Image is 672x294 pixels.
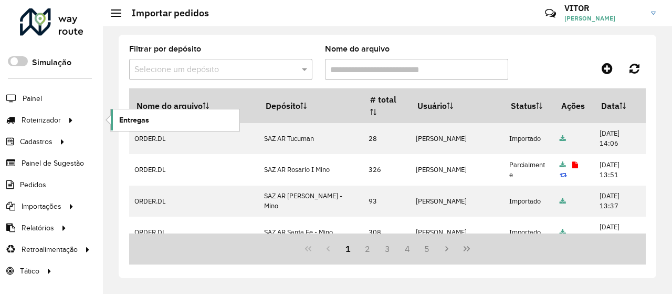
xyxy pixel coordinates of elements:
[457,239,477,259] button: Last Page
[20,266,39,277] span: Tático
[504,88,554,123] th: Status
[554,88,594,123] th: Ações
[258,217,363,248] td: SAZ AR Santa Fe - Mino
[23,93,42,104] span: Painel
[129,123,258,154] td: ORDER.DL
[410,186,504,217] td: [PERSON_NAME]
[20,136,52,147] span: Cadastros
[560,134,566,143] a: Arquivo completo
[504,154,554,185] td: Parcialmente
[564,3,643,13] h3: VITOR
[417,239,437,259] button: 5
[129,88,258,123] th: Nome do arquivo
[258,186,363,217] td: SAZ AR [PERSON_NAME] - Mino
[22,158,84,169] span: Painel de Sugestão
[397,239,417,259] button: 4
[363,154,410,185] td: 326
[594,186,646,217] td: [DATE] 13:37
[258,88,363,123] th: Depósito
[594,154,646,185] td: [DATE] 13:51
[594,123,646,154] td: [DATE] 14:06
[129,43,201,55] label: Filtrar por depósito
[410,123,504,154] td: [PERSON_NAME]
[572,160,578,169] a: Exibir log de erros
[22,222,54,234] span: Relatórios
[22,201,61,212] span: Importações
[560,170,567,179] a: Reimportar
[121,7,209,19] h2: Importar pedidos
[129,217,258,248] td: ORDER.DL
[363,88,410,123] th: # total
[258,123,363,154] td: SAZ AR Tucuman
[22,244,78,255] span: Retroalimentação
[129,154,258,185] td: ORDER.DL
[504,217,554,248] td: Importado
[410,217,504,248] td: [PERSON_NAME]
[594,217,646,248] td: [DATE] 13:34
[119,115,149,126] span: Entregas
[560,160,566,169] a: Arquivo completo
[363,123,410,154] td: 28
[325,43,390,55] label: Nome do arquivo
[363,186,410,217] td: 93
[410,154,504,185] td: [PERSON_NAME]
[560,197,566,206] a: Arquivo completo
[111,109,239,130] a: Entregas
[504,123,554,154] td: Importado
[564,14,643,23] span: [PERSON_NAME]
[338,239,358,259] button: 1
[358,239,377,259] button: 2
[258,154,363,185] td: SAZ AR Rosario I Mino
[363,217,410,248] td: 308
[129,186,258,217] td: ORDER.DL
[32,56,71,69] label: Simulação
[410,88,504,123] th: Usuário
[22,115,61,126] span: Roteirizador
[437,239,457,259] button: Next Page
[560,228,566,237] a: Arquivo completo
[377,239,397,259] button: 3
[504,186,554,217] td: Importado
[20,179,46,190] span: Pedidos
[594,88,646,123] th: Data
[539,2,562,25] a: Contato Rápido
